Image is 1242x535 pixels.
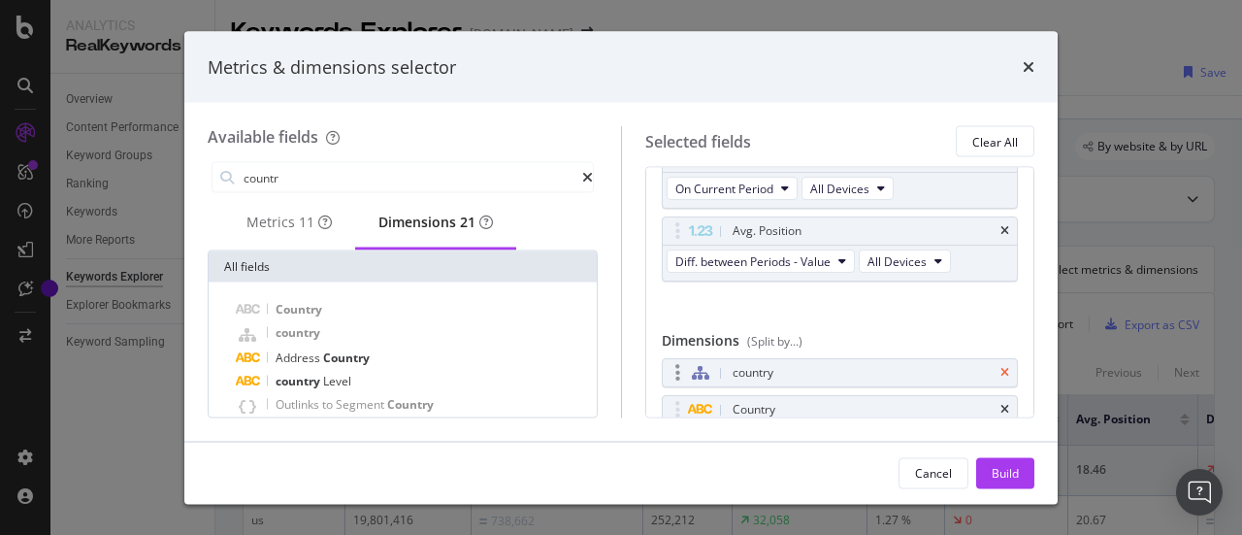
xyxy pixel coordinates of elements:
span: Address [276,350,323,366]
span: 21 [460,213,475,231]
div: Cancel [915,464,952,481]
span: to [322,396,336,413]
span: Country [276,301,322,318]
div: Metrics & dimensions selector [208,54,456,80]
div: Country [733,401,775,420]
div: times [1000,226,1009,238]
div: (Split by...) [747,334,802,351]
span: Diff. between Periods - Value [675,253,831,270]
button: Clear All [956,126,1034,157]
span: Segment [336,396,387,413]
div: brand label [299,213,314,232]
div: countrytimes [662,359,1019,388]
div: Open Intercom Messenger [1176,469,1223,516]
button: On Current Period [667,178,798,201]
div: modal [184,31,1058,504]
button: Build [976,457,1034,488]
div: times [1000,368,1009,380]
button: All Devices [859,251,951,274]
span: country [276,373,323,389]
span: Country [323,350,370,366]
span: All Devices [867,253,927,270]
span: Level [323,373,351,389]
input: Search by field name [242,163,582,192]
span: 11 [299,213,314,231]
button: Diff. between Periods - Value [667,251,855,274]
div: Build [992,464,1019,481]
span: On Current Period [675,181,773,197]
div: brand label [460,213,475,232]
span: Country [387,396,434,413]
div: country [733,364,773,384]
button: All Devices [801,178,894,201]
button: Cancel [899,457,968,488]
span: All Devices [810,181,869,197]
div: Countrytimes [662,396,1019,425]
span: country [276,324,320,341]
div: Avg. PositiontimesDiff. between Periods - ValueAll Devices [662,217,1019,283]
div: Selected fields [645,130,751,152]
div: Clear All [972,133,1018,150]
div: times [1000,405,1009,417]
div: times [1023,54,1034,80]
span: Outlinks [276,396,322,413]
div: Dimensions [378,213,493,232]
div: Avg. Position [733,222,801,242]
div: Avg. PositiontimesOn Current PeriodAll Devices [662,145,1019,210]
div: Dimensions [662,332,1019,359]
div: Metrics [246,213,332,232]
div: Available fields [208,126,318,148]
div: All fields [209,251,597,283]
